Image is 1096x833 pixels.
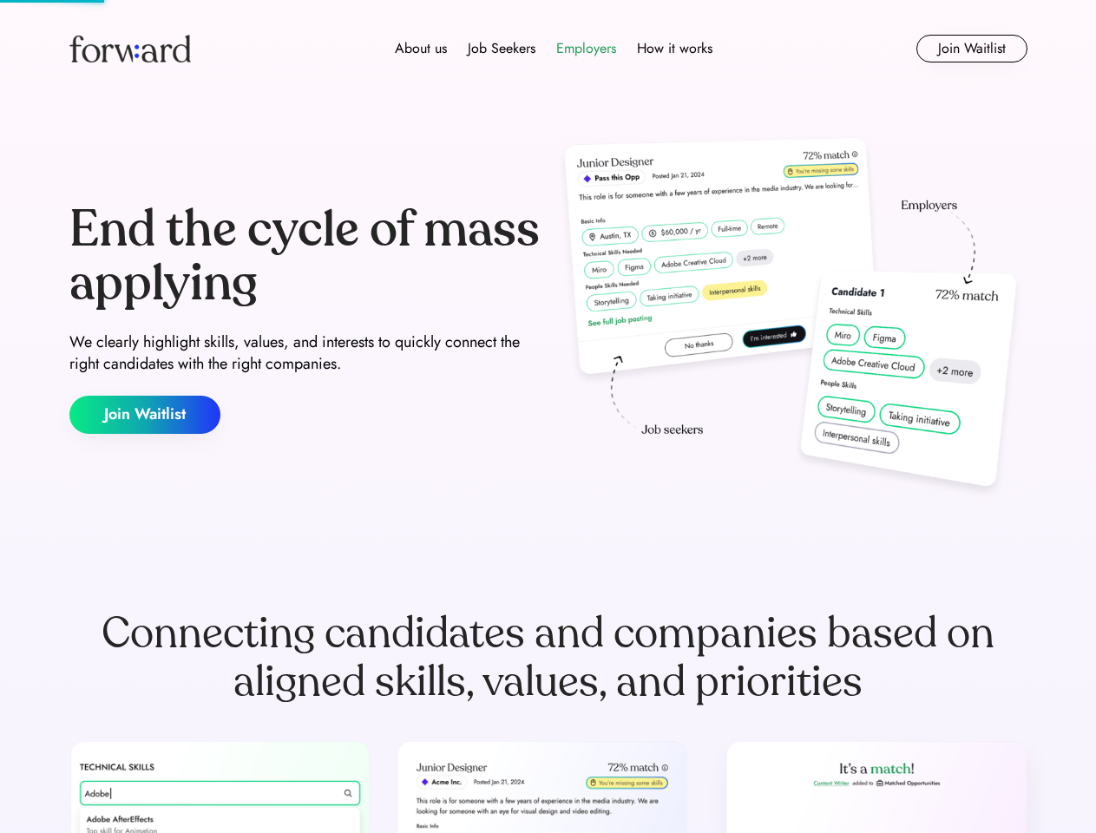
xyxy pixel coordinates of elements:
[69,609,1027,706] div: Connecting candidates and companies based on aligned skills, values, and priorities
[556,38,616,59] div: Employers
[69,331,541,375] div: We clearly highlight skills, values, and interests to quickly connect the right candidates with t...
[395,38,447,59] div: About us
[69,35,191,62] img: Forward logo
[69,203,541,310] div: End the cycle of mass applying
[69,396,220,434] button: Join Waitlist
[637,38,712,59] div: How it works
[916,35,1027,62] button: Join Waitlist
[555,132,1027,505] img: hero-image.png
[468,38,535,59] div: Job Seekers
